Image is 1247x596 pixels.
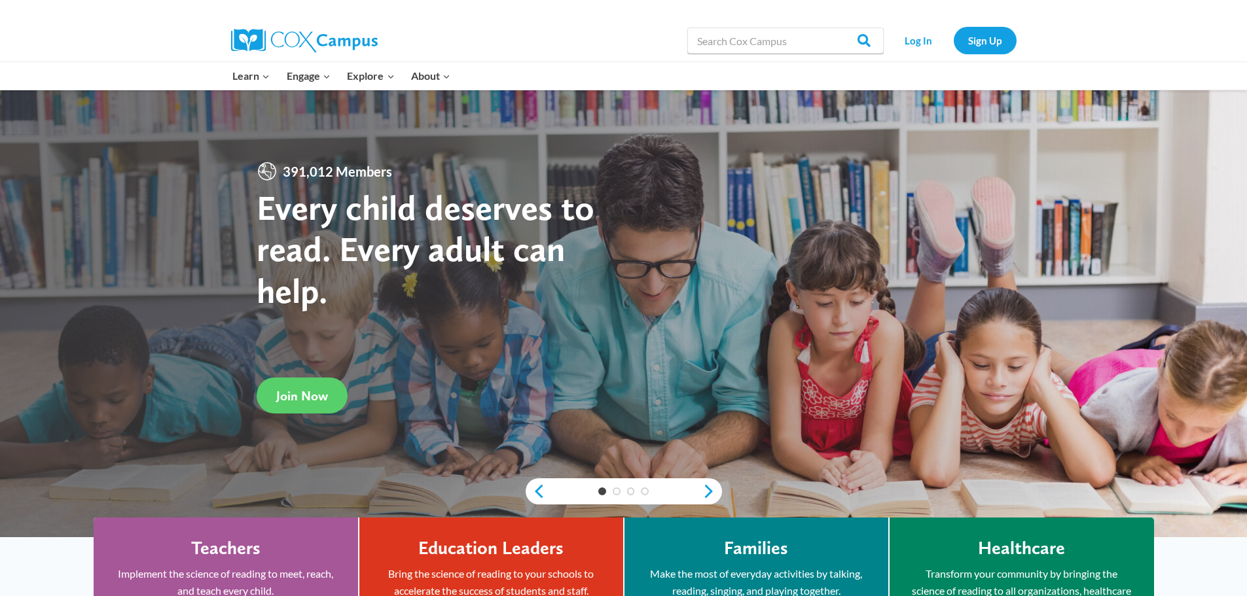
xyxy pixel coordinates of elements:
[641,487,649,495] a: 4
[613,487,621,495] a: 2
[418,537,564,559] h4: Education Leaders
[257,377,348,413] a: Join Now
[347,67,394,84] span: Explore
[191,537,261,559] h4: Teachers
[598,487,606,495] a: 1
[526,483,545,499] a: previous
[702,483,722,499] a: next
[276,388,328,404] span: Join Now
[232,67,270,84] span: Learn
[890,27,947,54] a: Log In
[257,186,594,311] strong: Every child deserves to read. Every adult can help.
[278,161,397,182] span: 391,012 Members
[287,67,331,84] span: Engage
[954,27,1017,54] a: Sign Up
[890,27,1017,54] nav: Secondary Navigation
[411,67,450,84] span: About
[724,537,788,559] h4: Families
[687,27,884,54] input: Search Cox Campus
[231,29,378,52] img: Cox Campus
[627,487,635,495] a: 3
[526,478,722,504] div: content slider buttons
[978,537,1065,559] h4: Healthcare
[225,62,459,90] nav: Primary Navigation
